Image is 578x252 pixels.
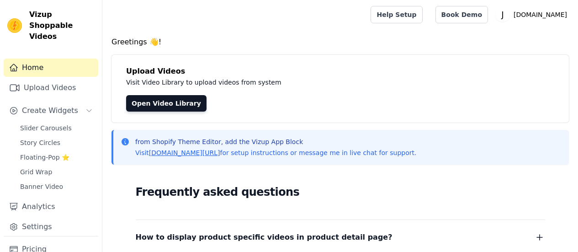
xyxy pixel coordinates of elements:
[22,105,78,116] span: Create Widgets
[126,66,554,77] h4: Upload Videos
[4,59,98,77] a: Home
[4,79,98,97] a: Upload Videos
[20,123,72,133] span: Slider Carousels
[15,136,98,149] a: Story Circles
[435,6,488,23] a: Book Demo
[136,231,545,244] button: How to display product specific videos in product detail page?
[135,148,416,157] p: Visit for setup instructions or message me in live chat for support.
[126,95,207,112] a: Open Video Library
[136,183,545,201] h2: Frequently asked questions
[4,218,98,236] a: Settings
[7,18,22,33] img: Vizup
[111,37,569,48] h4: Greetings 👋!
[126,77,536,88] p: Visit Video Library to upload videos from system
[495,6,571,23] button: J [DOMAIN_NAME]
[4,198,98,216] a: Analytics
[20,138,60,147] span: Story Circles
[135,137,416,146] p: from Shopify Theme Editor, add the Vizup App Block
[136,231,392,244] span: How to display product specific videos in product detail page?
[4,102,98,120] button: Create Widgets
[20,153,69,162] span: Floating-Pop ⭐
[20,182,63,191] span: Banner Video
[15,122,98,134] a: Slider Carousels
[149,149,220,156] a: [DOMAIN_NAME][URL]
[510,6,571,23] p: [DOMAIN_NAME]
[15,180,98,193] a: Banner Video
[20,167,52,177] span: Grid Wrap
[29,9,95,42] span: Vizup Shoppable Videos
[371,6,422,23] a: Help Setup
[15,166,98,178] a: Grid Wrap
[15,151,98,164] a: Floating-Pop ⭐
[501,10,504,19] text: J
